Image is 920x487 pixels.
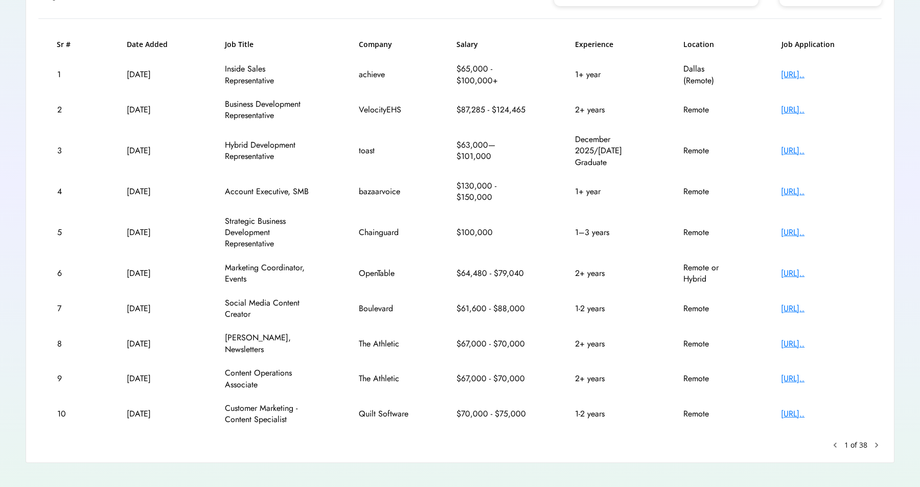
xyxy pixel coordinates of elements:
div: $63,000—$101,000 [456,140,528,163]
div: [URL].. [781,227,863,238]
div: 1 [57,69,80,80]
div: 2+ years [575,268,636,279]
h6: Sr # [57,39,80,50]
div: Chainguard [359,227,410,238]
button: keyboard_arrow_left [830,440,840,450]
div: 2 [57,104,80,115]
div: Remote [683,303,734,314]
button: chevron_right [871,440,882,450]
div: [DATE] [127,338,178,350]
div: Account Executive, SMB [225,186,312,197]
div: $70,000 - $75,000 [456,408,528,420]
div: Remote [683,145,734,156]
div: bazaarvoice [359,186,410,197]
div: Content Operations Associate [225,367,312,390]
div: [DATE] [127,408,178,420]
h6: Company [359,39,410,50]
div: Quilt Software [359,408,410,420]
div: [URL].. [781,373,863,384]
div: 8 [57,338,80,350]
div: [DATE] [127,227,178,238]
div: Remote [683,186,734,197]
div: [URL].. [781,104,863,115]
div: [DATE] [127,268,178,279]
div: 3 [57,145,80,156]
div: 4 [57,186,80,197]
div: [URL].. [781,186,863,197]
h6: Location [683,39,734,50]
h6: Job Title [225,39,254,50]
div: 5 [57,227,80,238]
div: 9 [57,373,80,384]
div: Boulevard [359,303,410,314]
div: [DATE] [127,104,178,115]
div: The Athletic [359,338,410,350]
div: [URL].. [781,268,863,279]
div: 2+ years [575,338,636,350]
div: Strategic Business Development Representative [225,216,312,250]
div: OpenTable [359,268,410,279]
div: $64,480 - $79,040 [456,268,528,279]
div: Remote [683,104,734,115]
div: The Athletic [359,373,410,384]
div: [DATE] [127,186,178,197]
div: Remote or Hybrid [683,262,734,285]
div: 2+ years [575,104,636,115]
div: Customer Marketing - Content Specialist [225,403,312,426]
div: Hybrid Development Representative [225,140,312,163]
h6: Date Added [127,39,178,50]
div: Remote [683,227,734,238]
div: [DATE] [127,145,178,156]
div: [DATE] [127,373,178,384]
div: [URL].. [781,69,863,80]
h6: Experience [575,39,636,50]
div: [URL].. [781,408,863,420]
div: 7 [57,303,80,314]
div: [URL].. [781,303,863,314]
div: 1–3 years [575,227,636,238]
div: 1+ year [575,69,636,80]
div: $87,285 - $124,465 [456,104,528,115]
div: Business Development Representative [225,99,312,122]
div: $130,000 - $150,000 [456,180,528,203]
div: 1-2 years [575,303,636,314]
div: [PERSON_NAME], Newsletters [225,332,312,355]
div: 10 [57,408,80,420]
div: December 2025/[DATE] Graduate [575,134,636,168]
h6: Job Application [781,39,863,50]
div: achieve [359,69,410,80]
div: Dallas (Remote) [683,63,734,86]
div: Inside Sales Representative [225,63,312,86]
div: Remote [683,373,734,384]
div: $67,000 - $70,000 [456,338,528,350]
div: [DATE] [127,69,178,80]
div: [URL].. [781,145,863,156]
div: 1-2 years [575,408,636,420]
div: Remote [683,338,734,350]
div: 1 of 38 [844,440,867,450]
div: 1+ year [575,186,636,197]
div: $61,600 - $88,000 [456,303,528,314]
div: Social Media Content Creator [225,297,312,320]
div: 2+ years [575,373,636,384]
div: [URL].. [781,338,863,350]
div: $65,000 - $100,000+ [456,63,528,86]
h6: Salary [456,39,528,50]
div: 6 [57,268,80,279]
div: Marketing Coordinator, Events [225,262,312,285]
div: [DATE] [127,303,178,314]
div: $67,000 - $70,000 [456,373,528,384]
div: $100,000 [456,227,528,238]
div: Remote [683,408,734,420]
div: VelocityEHS [359,104,410,115]
div: toast [359,145,410,156]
